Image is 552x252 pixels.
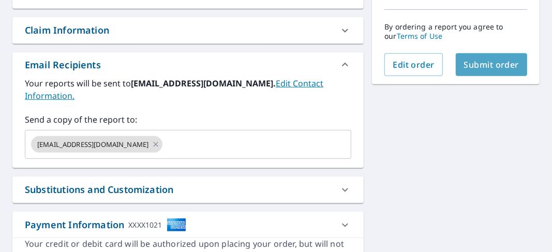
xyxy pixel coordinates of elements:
label: Send a copy of the report to: [25,113,351,126]
div: Payment InformationXXXX1021cardImage [12,212,364,238]
div: Email Recipients [25,58,101,72]
div: Claim Information [12,17,364,43]
div: Email Recipients [12,52,364,77]
div: XXXX1021 [128,218,162,232]
span: [EMAIL_ADDRESS][DOMAIN_NAME] [31,140,155,150]
span: Edit order [393,59,435,70]
div: Substitutions and Customization [12,176,364,203]
div: Claim Information [25,23,109,37]
button: Submit order [456,53,528,76]
div: [EMAIL_ADDRESS][DOMAIN_NAME] [31,136,162,153]
p: By ordering a report you agree to our [384,22,527,41]
label: Your reports will be sent to [25,77,351,102]
span: Submit order [464,59,519,70]
b: [EMAIL_ADDRESS][DOMAIN_NAME]. [131,78,276,89]
a: Terms of Use [397,31,443,41]
img: cardImage [167,218,186,232]
button: Edit order [384,53,443,76]
div: Substitutions and Customization [25,183,173,197]
div: Payment Information [25,218,186,232]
